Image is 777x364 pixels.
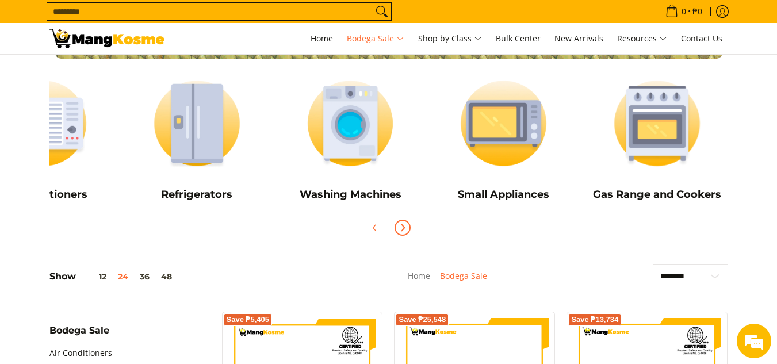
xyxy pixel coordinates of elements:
[432,70,575,209] a: Small Appliances Small Appliances
[280,70,422,209] a: Washing Machines Washing Machines
[112,272,134,281] button: 24
[586,188,728,201] h5: Gas Range and Cookers
[412,23,488,54] a: Shop by Class
[490,23,546,54] a: Bulk Center
[362,215,388,240] button: Previous
[496,33,541,44] span: Bulk Center
[49,271,178,282] h5: Show
[341,23,410,54] a: Bodega Sale
[49,326,109,344] summary: Open
[126,188,268,201] h5: Refrigerators
[440,270,487,281] a: Bodega Sale
[134,272,155,281] button: 36
[662,5,706,18] span: •
[49,29,164,48] img: Bodega Sale l Mang Kosme: Cost-Efficient &amp; Quality Home Appliances
[408,270,430,281] a: Home
[617,32,667,46] span: Resources
[155,272,178,281] button: 48
[681,33,722,44] span: Contact Us
[311,33,333,44] span: Home
[76,272,112,281] button: 12
[399,316,446,323] span: Save ₱25,548
[680,7,688,16] span: 0
[280,188,422,201] h5: Washing Machines
[611,23,673,54] a: Resources
[691,7,704,16] span: ₱0
[571,316,618,323] span: Save ₱13,734
[347,32,404,46] span: Bodega Sale
[126,70,268,209] a: Refrigerators Refrigerators
[49,326,109,335] span: Bodega Sale
[305,23,339,54] a: Home
[373,3,391,20] button: Search
[126,70,268,177] img: Refrigerators
[227,316,270,323] span: Save ₱5,405
[586,70,728,209] a: Cookers Gas Range and Cookers
[432,70,575,177] img: Small Appliances
[432,188,575,201] h5: Small Appliances
[554,33,603,44] span: New Arrivals
[418,32,482,46] span: Shop by Class
[586,70,728,177] img: Cookers
[549,23,609,54] a: New Arrivals
[280,70,422,177] img: Washing Machines
[49,344,112,362] a: Air Conditioners
[675,23,728,54] a: Contact Us
[176,23,728,54] nav: Main Menu
[390,215,415,240] button: Next
[334,269,561,295] nav: Breadcrumbs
